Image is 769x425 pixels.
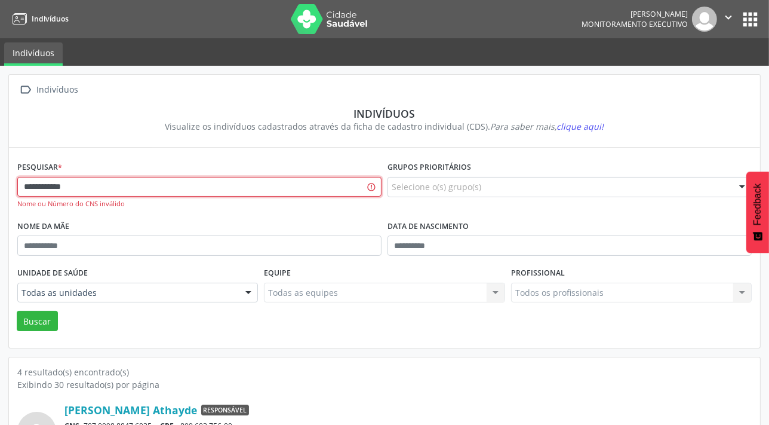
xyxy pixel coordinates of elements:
div: Indivíduos [35,81,81,99]
span: clique aqui! [557,121,604,132]
label: Pesquisar [17,158,62,177]
label: Profissional [511,264,565,283]
div: Nome ou Número do CNS inválido [17,199,382,209]
button: apps [740,9,761,30]
button:  [717,7,740,32]
span: Monitoramento Executivo [582,19,688,29]
a: Indivíduos [8,9,69,29]
span: Todas as unidades [21,287,233,299]
span: Feedback [752,184,763,225]
div: Indivíduos [26,107,743,120]
button: Buscar [17,311,58,331]
span: Selecione o(s) grupo(s) [392,181,481,193]
label: Data de nascimento [387,218,469,236]
div: [PERSON_NAME] [582,9,688,19]
a:  Indivíduos [17,81,81,99]
img: img [692,7,717,32]
span: Indivíduos [32,14,69,24]
i: Para saber mais, [491,121,604,132]
i:  [17,81,35,99]
div: Exibindo 30 resultado(s) por página [17,378,752,391]
div: 4 resultado(s) encontrado(s) [17,366,752,378]
a: [PERSON_NAME] Athayde [64,403,197,417]
label: Grupos prioritários [387,158,471,177]
label: Unidade de saúde [17,264,88,283]
i:  [722,11,735,24]
button: Feedback - Mostrar pesquisa [746,172,769,253]
a: Indivíduos [4,42,63,66]
span: Responsável [201,405,249,415]
div: Visualize os indivíduos cadastrados através da ficha de cadastro individual (CDS). [26,120,743,133]
label: Equipe [264,264,291,283]
label: Nome da mãe [17,218,69,236]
